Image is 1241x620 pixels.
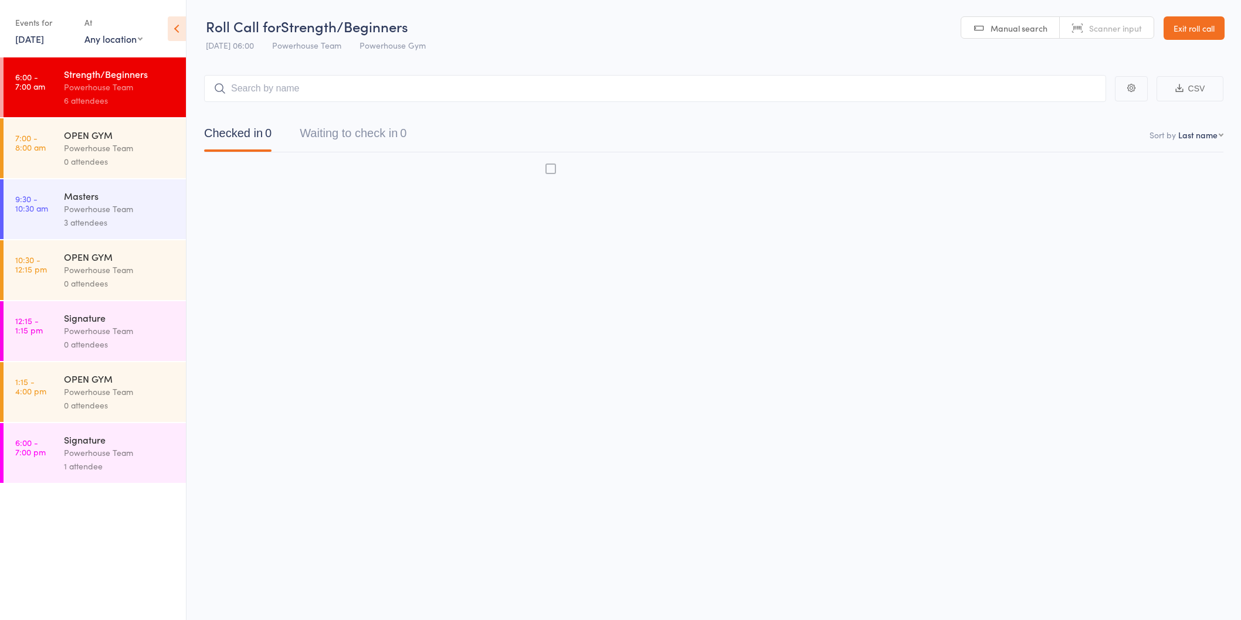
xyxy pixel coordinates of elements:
[64,141,176,155] div: Powerhouse Team
[64,446,176,459] div: Powerhouse Team
[64,189,176,202] div: Masters
[4,118,186,178] a: 7:00 -8:00 amOPEN GYMPowerhouse Team0 attendees
[4,240,186,300] a: 10:30 -12:15 pmOPEN GYMPowerhouse Team0 attendees
[64,459,176,473] div: 1 attendee
[4,301,186,361] a: 12:15 -1:15 pmSignaturePowerhouse Team0 attendees
[64,385,176,398] div: Powerhouse Team
[64,338,176,351] div: 0 attendees
[84,13,143,32] div: At
[1178,129,1218,141] div: Last name
[64,202,176,216] div: Powerhouse Team
[64,263,176,277] div: Powerhouse Team
[84,32,143,45] div: Any location
[204,121,272,152] button: Checked in0
[64,94,176,107] div: 6 attendees
[281,16,408,36] span: Strength/Beginners
[360,39,426,51] span: Powerhouse Gym
[64,433,176,446] div: Signature
[64,398,176,412] div: 0 attendees
[265,127,272,139] div: 0
[64,250,176,263] div: OPEN GYM
[204,75,1106,102] input: Search by name
[15,438,46,457] time: 6:00 - 7:00 pm
[64,277,176,290] div: 0 attendees
[15,32,44,45] a: [DATE]
[206,16,281,36] span: Roll Call for
[15,255,47,274] time: 10:30 - 12:15 pm
[4,57,186,117] a: 6:00 -7:00 amStrength/BeginnersPowerhouse Team6 attendees
[4,179,186,239] a: 9:30 -10:30 amMastersPowerhouse Team3 attendees
[991,22,1047,34] span: Manual search
[272,39,341,51] span: Powerhouse Team
[1150,129,1176,141] label: Sort by
[1164,16,1225,40] a: Exit roll call
[300,121,406,152] button: Waiting to check in0
[15,72,45,91] time: 6:00 - 7:00 am
[64,372,176,385] div: OPEN GYM
[15,194,48,213] time: 9:30 - 10:30 am
[15,13,73,32] div: Events for
[4,362,186,422] a: 1:15 -4:00 pmOPEN GYMPowerhouse Team0 attendees
[64,155,176,168] div: 0 attendees
[15,316,43,335] time: 12:15 - 1:15 pm
[15,377,46,396] time: 1:15 - 4:00 pm
[400,127,406,139] div: 0
[1157,76,1223,101] button: CSV
[64,80,176,94] div: Powerhouse Team
[4,423,186,483] a: 6:00 -7:00 pmSignaturePowerhouse Team1 attendee
[64,216,176,229] div: 3 attendees
[64,128,176,141] div: OPEN GYM
[64,311,176,324] div: Signature
[64,67,176,80] div: Strength/Beginners
[206,39,254,51] span: [DATE] 06:00
[1089,22,1142,34] span: Scanner input
[15,133,46,152] time: 7:00 - 8:00 am
[64,324,176,338] div: Powerhouse Team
